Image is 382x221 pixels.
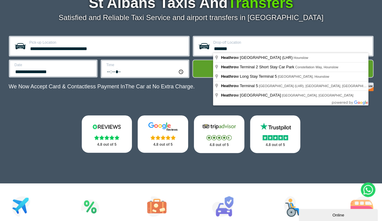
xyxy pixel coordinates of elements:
[12,196,30,217] img: Airport Transfers
[29,41,185,44] label: Pick-up Location
[221,74,236,79] span: Heathro
[125,83,194,90] span: The Car at No Extra Charge.
[221,93,282,97] span: w [GEOGRAPHIC_DATA]
[82,115,132,153] a: Reviews.io Stars 4.8 out of 5
[94,135,119,140] img: Stars
[106,63,184,67] label: Time
[295,65,338,69] span: Constellation Way, Hounslow
[81,196,99,217] img: Attractions
[192,59,373,78] button: Get Quote
[145,122,181,131] img: Google
[9,83,195,90] p: We Now Accept Card & Contactless Payment In
[138,115,188,153] a: Google Stars 4.8 out of 5
[212,196,233,217] img: Car Rental
[221,55,236,60] span: Heathro
[221,93,236,97] span: Heathro
[221,83,236,88] span: Heathro
[201,122,237,131] img: Tripadvisor
[221,55,294,60] span: w [GEOGRAPHIC_DATA] (LHR)
[9,13,373,22] p: Satisfied and Reliable Taxi Service and airport transfers in [GEOGRAPHIC_DATA]
[144,141,181,148] p: 4.8 out of 5
[284,196,303,217] img: Wheelchair
[206,135,232,140] img: Stars
[15,63,93,67] label: Date
[201,141,238,149] p: 4.8 out of 5
[147,196,167,217] img: Tours
[299,208,379,221] iframe: chat widget
[221,65,236,69] span: Heathro
[278,75,329,78] span: [GEOGRAPHIC_DATA], Hounslow
[282,93,353,97] span: [GEOGRAPHIC_DATA], [GEOGRAPHIC_DATA]
[88,141,126,148] p: 4.8 out of 5
[221,65,295,69] span: w Terminal 2 Short Stay Car Park
[263,135,288,140] img: Stars
[194,115,244,153] a: Tripadvisor Stars 4.8 out of 5
[257,141,294,149] p: 4.8 out of 5
[88,122,125,131] img: Reviews.io
[150,135,176,140] img: Stars
[221,74,278,79] span: w Long Stay Terminal 5
[213,41,369,44] label: Drop-off Location
[350,196,373,217] img: Minibus
[250,115,301,153] a: Trustpilot Stars 4.8 out of 5
[294,56,308,59] span: Hounslow
[221,83,259,88] span: w Terminal 5
[257,122,294,131] img: Trustpilot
